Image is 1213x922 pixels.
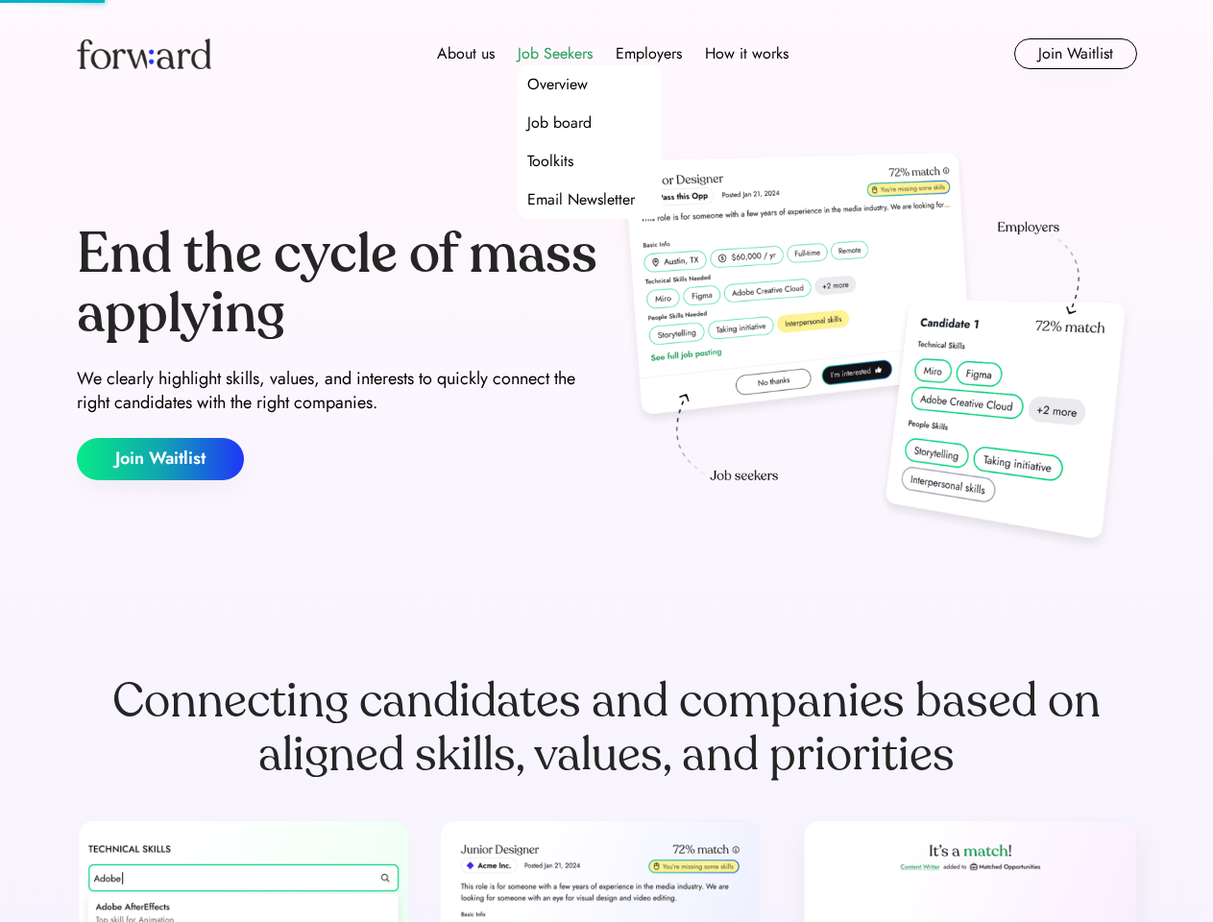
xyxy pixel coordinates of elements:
[518,42,593,65] div: Job Seekers
[527,188,635,211] div: Email Newsletter
[615,146,1137,559] img: hero-image.png
[527,73,588,96] div: Overview
[527,111,592,134] div: Job board
[1014,38,1137,69] button: Join Waitlist
[77,367,599,415] div: We clearly highlight skills, values, and interests to quickly connect the right candidates with t...
[616,42,682,65] div: Employers
[705,42,788,65] div: How it works
[527,150,573,173] div: Toolkits
[77,38,211,69] img: Forward logo
[77,225,599,343] div: End the cycle of mass applying
[437,42,495,65] div: About us
[77,438,244,480] button: Join Waitlist
[77,674,1137,782] div: Connecting candidates and companies based on aligned skills, values, and priorities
